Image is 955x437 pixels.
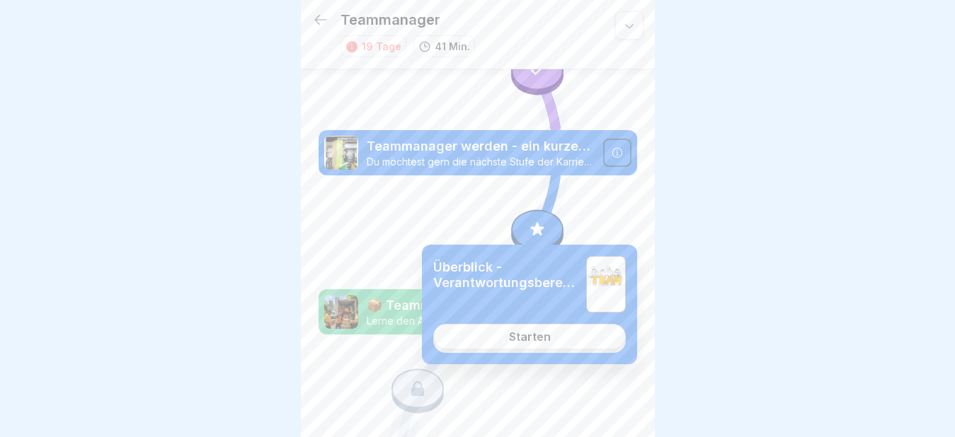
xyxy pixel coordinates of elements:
p: 41 Min. [435,39,470,54]
p: Teammanager werden - ein kurzer Überblick [367,137,595,156]
a: Starten [433,324,626,349]
img: ofkaf57qe2vyr6d9h2nm8kkd.png [324,295,358,329]
p: 📦 Teammanager - erfolgreich durch den Tag [367,296,595,315]
p: Du möchtest gern die nächste Stufe der Karriereleiter erklimmen? Hier ein kurzer Einblick was Dic... [367,156,595,168]
div: 19 Tage [362,39,401,54]
p: Überblick - Verantwortungsbereiche eines Teammanagers [433,260,575,290]
p: Lerne den Ablauf von Opening, Schichtwechsel & Closing. [367,315,595,327]
p: Teammanager [341,11,440,28]
div: Starten [509,330,551,343]
img: xcepeeat5wdmikzod9p6gcxz.png [324,136,358,170]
